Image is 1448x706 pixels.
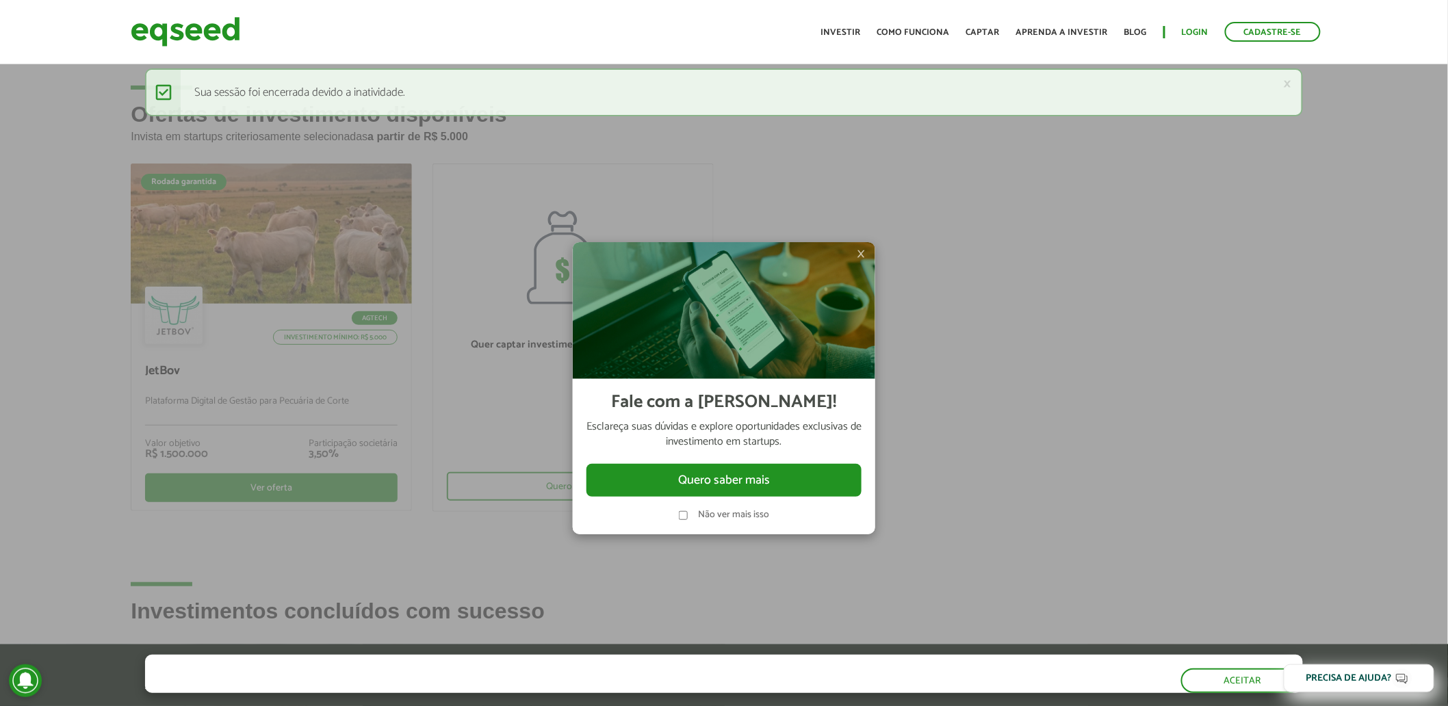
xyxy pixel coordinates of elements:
[573,242,875,379] img: Imagem celular
[1016,28,1108,37] a: Aprenda a investir
[1283,77,1291,91] a: ×
[145,655,641,676] h5: O site da EqSeed utiliza cookies para melhorar sua navegação.
[966,28,1000,37] a: Captar
[1182,28,1208,37] a: Login
[145,68,1304,116] div: Sua sessão foi encerrada devido a inatividade.
[131,14,240,50] img: EqSeed
[1124,28,1147,37] a: Blog
[586,464,862,497] button: Quero saber mais
[1225,22,1321,42] a: Cadastre-se
[612,393,837,413] h2: Fale com a [PERSON_NAME]!
[877,28,950,37] a: Como funciona
[1181,668,1303,693] button: Aceitar
[821,28,861,37] a: Investir
[326,681,484,692] a: política de privacidade e de cookies
[857,246,865,262] span: ×
[586,419,862,450] p: Esclareça suas dúvidas e explore oportunidades exclusivas de investimento em startups.
[698,510,769,520] label: Não ver mais isso
[145,679,641,692] p: Ao clicar em "aceitar", você aceita nossa .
